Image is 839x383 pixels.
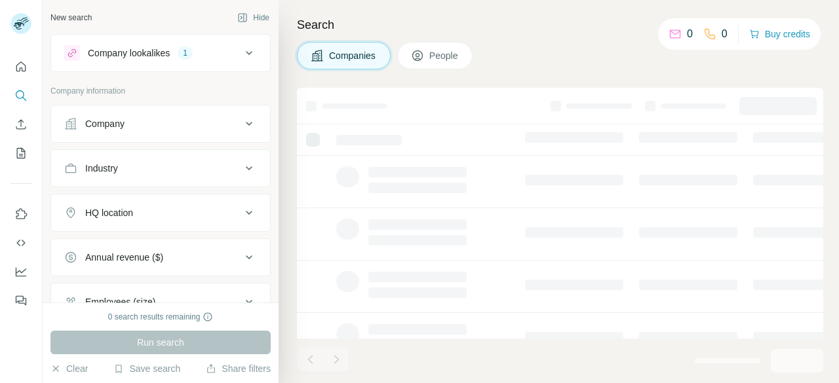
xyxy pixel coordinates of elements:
[85,295,155,308] div: Employees (size)
[228,8,279,27] button: Hide
[50,85,271,97] p: Company information
[108,311,214,323] div: 0 search results remaining
[51,286,270,318] button: Employees (size)
[113,362,180,375] button: Save search
[51,37,270,69] button: Company lookalikes1
[51,153,270,184] button: Industry
[297,16,823,34] h4: Search
[722,26,728,42] p: 0
[85,117,125,130] div: Company
[10,113,31,136] button: Enrich CSV
[10,289,31,312] button: Feedback
[178,47,193,59] div: 1
[50,362,88,375] button: Clear
[50,12,92,24] div: New search
[85,206,133,219] div: HQ location
[10,55,31,79] button: Quick start
[10,84,31,107] button: Search
[429,49,459,62] span: People
[51,197,270,228] button: HQ location
[206,362,271,375] button: Share filters
[749,25,810,43] button: Buy credits
[10,141,31,165] button: My lists
[10,231,31,255] button: Use Surfe API
[88,46,170,60] div: Company lookalikes
[10,260,31,283] button: Dashboard
[85,251,163,264] div: Annual revenue ($)
[51,242,270,273] button: Annual revenue ($)
[85,162,118,175] div: Industry
[51,108,270,139] button: Company
[329,49,377,62] span: Companies
[10,202,31,226] button: Use Surfe on LinkedIn
[687,26,693,42] p: 0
